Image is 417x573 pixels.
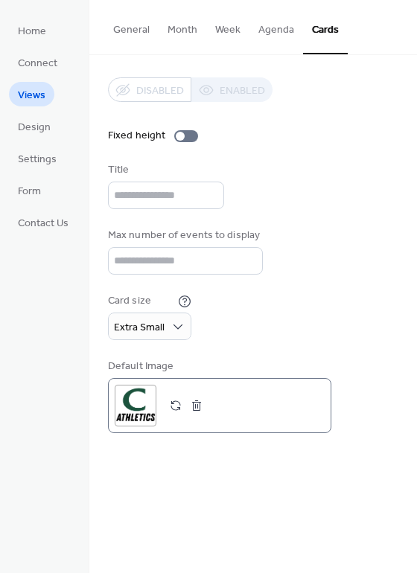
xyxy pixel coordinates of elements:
div: Card size [108,293,175,309]
div: Fixed height [108,128,165,144]
span: Home [18,24,46,39]
a: Views [9,82,54,106]
a: Design [9,114,60,138]
a: Form [9,178,50,202]
span: Settings [18,152,57,167]
a: Connect [9,50,66,74]
a: Contact Us [9,210,77,234]
span: Connect [18,56,57,71]
a: Home [9,18,55,42]
span: Contact Us [18,216,69,231]
div: Title [108,162,221,178]
div: Max number of events to display [108,228,260,243]
div: Default Image [108,359,328,374]
span: Design [18,120,51,135]
a: Settings [9,146,66,170]
span: Views [18,88,45,103]
span: Form [18,184,41,199]
div: ; [115,385,156,426]
span: Extra Small [114,318,165,338]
